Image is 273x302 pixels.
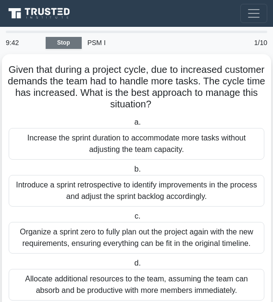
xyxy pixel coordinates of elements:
[135,259,141,267] span: d.
[9,222,264,254] div: Organize a sprint zero to fully plan out the project again with the new requirements, ensuring ev...
[135,118,141,126] span: a.
[46,37,82,49] a: Stop
[9,175,264,207] div: Introduce a sprint retrospective to identify improvements in the process and adjust the sprint ba...
[227,33,273,52] div: 1/10
[82,33,228,52] div: PSM I
[240,4,267,23] button: Toggle navigation
[135,165,141,173] span: b.
[135,212,140,220] span: c.
[8,64,265,111] h5: Given that during a project cycle, due to increased customer demands the team had to handle more ...
[9,128,264,160] div: Increase the sprint duration to accommodate more tasks without adjusting the team capacity.
[9,269,264,301] div: Allocate additional resources to the team, assuming the team can absorb and be productive with mo...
